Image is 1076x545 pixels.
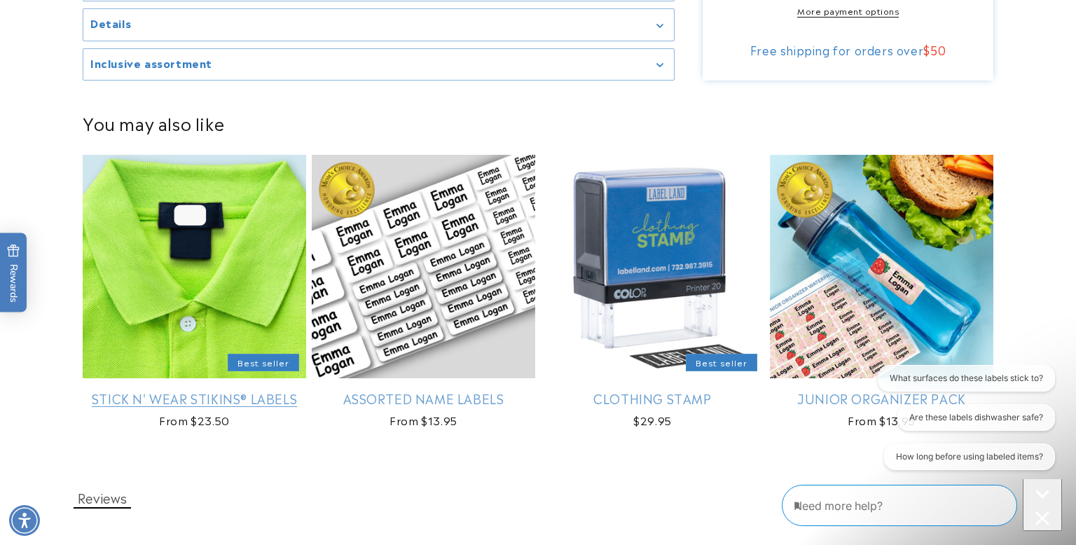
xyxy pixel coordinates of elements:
a: Clothing Stamp [541,390,764,406]
iframe: Gorgias Floating Chat [782,479,1062,531]
h2: Details [90,16,131,30]
summary: Inclusive assortment [83,48,674,80]
span: $ [923,41,930,58]
a: More payment options [715,4,981,17]
div: Free shipping for orders over [715,43,981,57]
h2: Inclusive assortment [90,55,212,69]
h2: You may also like [83,112,993,134]
iframe: Gorgias live chat conversation starters [868,365,1062,482]
span: Rewards [7,244,20,303]
a: Stick N' Wear Stikins® Labels [83,390,306,406]
summary: Details [83,9,674,41]
span: 50 [930,41,946,58]
button: Reviews [74,488,131,509]
a: Assorted Name Labels [312,390,535,406]
a: Junior Organizer Pack [770,390,993,406]
div: Accessibility Menu [9,505,40,536]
